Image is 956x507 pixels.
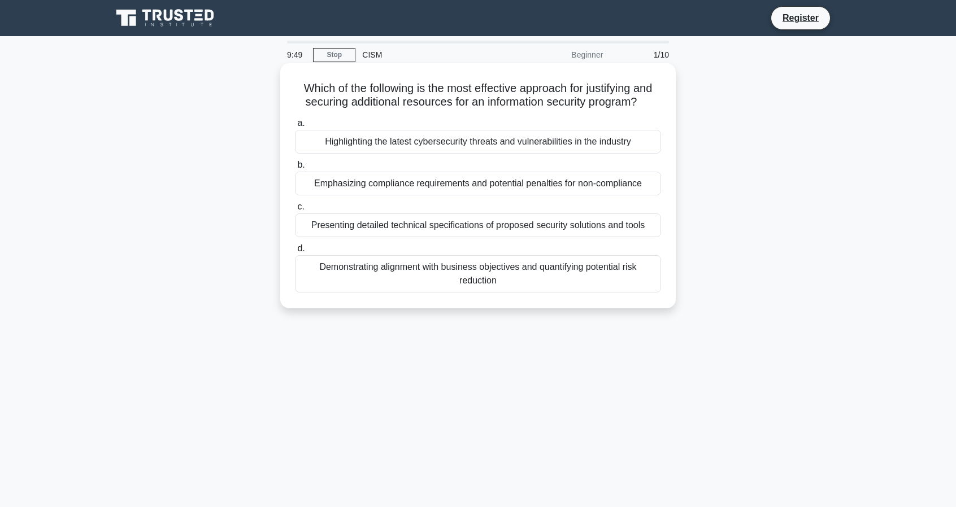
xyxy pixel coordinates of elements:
[776,11,825,25] a: Register
[355,43,511,66] div: CISM
[295,213,661,237] div: Presenting detailed technical specifications of proposed security solutions and tools
[297,160,305,169] span: b.
[297,202,304,211] span: c.
[294,81,662,110] h5: Which of the following is the most effective approach for justifying and securing additional reso...
[511,43,610,66] div: Beginner
[295,130,661,154] div: Highlighting the latest cybersecurity threats and vulnerabilities in the industry
[297,243,305,253] span: d.
[610,43,676,66] div: 1/10
[297,118,305,128] span: a.
[280,43,313,66] div: 9:49
[295,255,661,292] div: Demonstrating alignment with business objectives and quantifying potential risk reduction
[295,172,661,195] div: Emphasizing compliance requirements and potential penalties for non-compliance
[313,48,355,62] a: Stop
